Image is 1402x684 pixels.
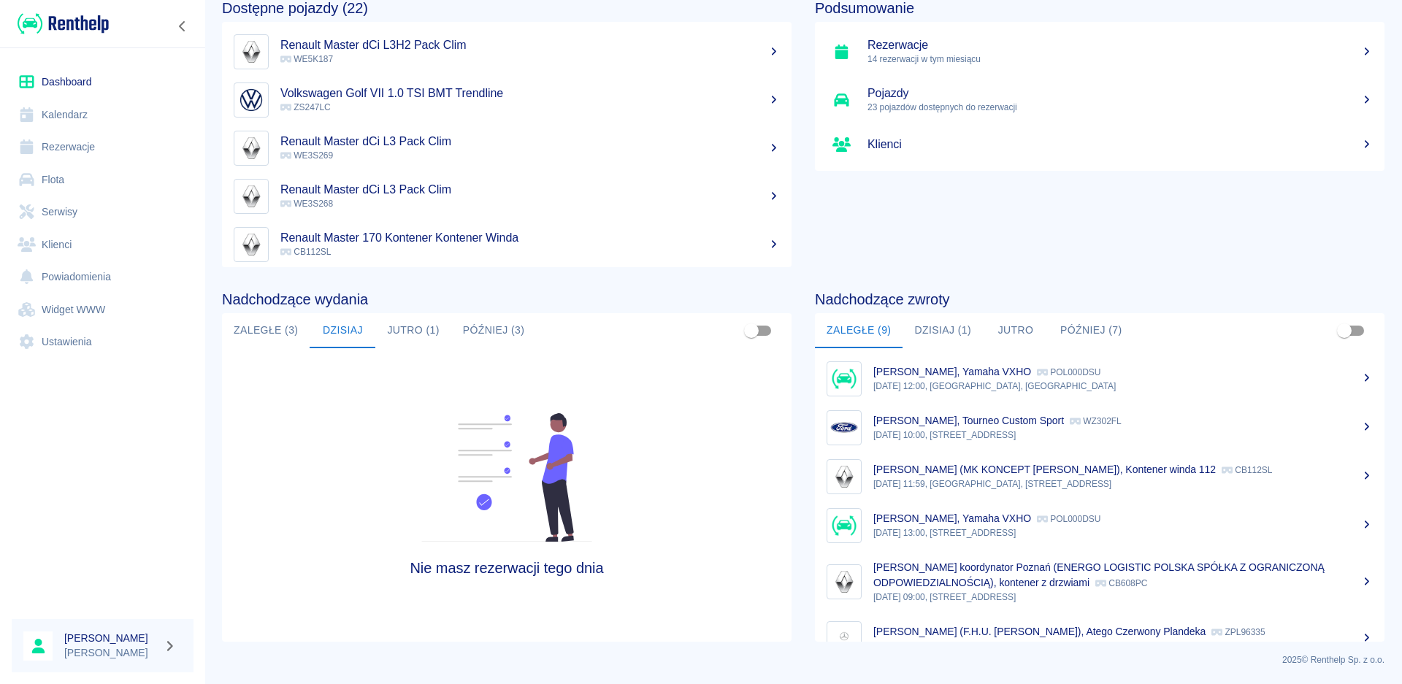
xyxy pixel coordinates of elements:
[64,645,158,661] p: [PERSON_NAME]
[237,182,265,210] img: Image
[815,354,1384,403] a: Image[PERSON_NAME], Yamaha VXHO POL000DSU[DATE] 12:00, [GEOGRAPHIC_DATA], [GEOGRAPHIC_DATA]
[310,313,375,348] button: Dzisiaj
[222,28,792,76] a: ImageRenault Master dCi L3H2 Pack Clim WE5K187
[873,512,1031,524] p: [PERSON_NAME], Yamaha VXHO
[12,196,194,228] a: Serwisy
[815,614,1384,663] a: Image[PERSON_NAME] (F.H.U. [PERSON_NAME]), Atego Czerwony Plandeka ZPL96335[DATE] 20:01, [STREET_...
[294,559,721,577] h4: Nie masz rezerwacji tego dnia
[738,317,765,345] span: Pokaż przypisane tylko do mnie
[280,247,331,257] span: CB112SL
[815,550,1384,614] a: Image[PERSON_NAME] koordynator Poznań (ENERGO LOGISTIC POLSKA SPÓŁKA Z OGRANICZONĄ ODPOWIEDZIALNO...
[222,291,792,308] h4: Nadchodzące wydania
[873,526,1373,539] p: [DATE] 13:00, [STREET_ADDRESS]
[12,228,194,261] a: Klienci
[815,403,1384,452] a: Image[PERSON_NAME], Tourneo Custom Sport WZ302FL[DATE] 10:00, [STREET_ADDRESS]
[1211,627,1265,637] p: ZPL96335
[451,313,537,348] button: Później (3)
[12,12,109,36] a: Renthelp logo
[237,134,265,162] img: Image
[237,231,265,258] img: Image
[222,76,792,124] a: ImageVolkswagen Golf VII 1.0 TSI BMT Trendline ZS247LC
[280,102,331,112] span: ZS247LC
[983,313,1049,348] button: Jutro
[873,639,1373,653] p: [DATE] 20:01, [STREET_ADDRESS]
[873,415,1064,426] p: [PERSON_NAME], Tourneo Custom Sport
[867,86,1373,101] h5: Pojazdy
[237,38,265,66] img: Image
[64,631,158,645] h6: [PERSON_NAME]
[815,452,1384,501] a: Image[PERSON_NAME] (MK KONCEPT [PERSON_NAME]), Kontener winda 112 CB112SL[DATE] 11:59, [GEOGRAPHI...
[413,413,601,542] img: Fleet
[873,464,1216,475] p: [PERSON_NAME] (MK KONCEPT [PERSON_NAME]), Kontener winda 112
[222,313,310,348] button: Zaległe (3)
[1037,514,1100,524] p: POL000DSU
[873,561,1325,588] p: [PERSON_NAME] koordynator Poznań (ENERGO LOGISTIC POLSKA SPÓŁKA Z OGRANICZONĄ ODPOWIEDZIALNOŚCIĄ)...
[873,591,1373,604] p: [DATE] 09:00, [STREET_ADDRESS]
[830,568,858,596] img: Image
[12,293,194,326] a: Widget WWW
[830,512,858,539] img: Image
[815,124,1384,165] a: Klienci
[867,137,1373,152] h5: Klienci
[1222,465,1272,475] p: CB112SL
[12,99,194,131] a: Kalendarz
[280,231,780,245] h5: Renault Master 170 Kontener Kontener Winda
[867,101,1373,114] p: 23 pojazdów dostępnych do rezerwacji
[375,313,451,348] button: Jutro (1)
[873,380,1373,393] p: [DATE] 12:00, [GEOGRAPHIC_DATA], [GEOGRAPHIC_DATA]
[280,199,333,209] span: WE3S268
[12,326,194,358] a: Ustawienia
[280,150,333,161] span: WE3S269
[873,366,1031,377] p: [PERSON_NAME], Yamaha VXHO
[1070,416,1122,426] p: WZ302FL
[1049,313,1134,348] button: Później (7)
[172,17,194,36] button: Zwiń nawigację
[830,625,858,653] img: Image
[815,28,1384,76] a: Rezerwacje14 rezerwacji w tym miesiącu
[867,38,1373,53] h5: Rezerwacje
[873,429,1373,442] p: [DATE] 10:00, [STREET_ADDRESS]
[1095,578,1147,588] p: CB608PC
[280,86,780,101] h5: Volkswagen Golf VII 1.0 TSI BMT Trendline
[222,172,792,220] a: ImageRenault Master dCi L3 Pack Clim WE3S268
[237,86,265,114] img: Image
[830,365,858,393] img: Image
[12,66,194,99] a: Dashboard
[18,12,109,36] img: Renthelp logo
[280,182,780,197] h5: Renault Master dCi L3 Pack Clim
[12,261,194,293] a: Powiadomienia
[815,501,1384,550] a: Image[PERSON_NAME], Yamaha VXHO POL000DSU[DATE] 13:00, [STREET_ADDRESS]
[873,477,1373,491] p: [DATE] 11:59, [GEOGRAPHIC_DATA], [STREET_ADDRESS]
[12,164,194,196] a: Flota
[830,463,858,491] img: Image
[867,53,1373,66] p: 14 rezerwacji w tym miesiącu
[280,54,333,64] span: WE5K187
[12,131,194,164] a: Rezerwacje
[280,38,780,53] h5: Renault Master dCi L3H2 Pack Clim
[815,76,1384,124] a: Pojazdy23 pojazdów dostępnych do rezerwacji
[222,220,792,269] a: ImageRenault Master 170 Kontener Kontener Winda CB112SL
[1330,317,1358,345] span: Pokaż przypisane tylko do mnie
[222,124,792,172] a: ImageRenault Master dCi L3 Pack Clim WE3S269
[830,414,858,442] img: Image
[903,313,983,348] button: Dzisiaj (1)
[815,291,1384,308] h4: Nadchodzące zwroty
[280,134,780,149] h5: Renault Master dCi L3 Pack Clim
[222,653,1384,666] p: 2025 © Renthelp Sp. z o.o.
[815,313,903,348] button: Zaległe (9)
[873,626,1206,637] p: [PERSON_NAME] (F.H.U. [PERSON_NAME]), Atego Czerwony Plandeka
[1037,367,1100,377] p: POL000DSU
